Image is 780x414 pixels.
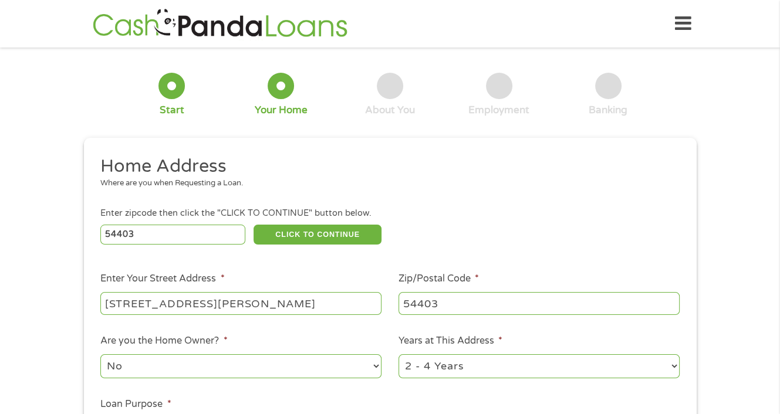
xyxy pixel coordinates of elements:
[160,104,184,117] div: Start
[254,225,381,245] button: CLICK TO CONTINUE
[255,104,308,117] div: Your Home
[589,104,627,117] div: Banking
[100,292,381,314] input: 1 Main Street
[365,104,415,117] div: About You
[100,155,671,178] h2: Home Address
[100,178,671,189] div: Where are you when Requesting a Loan.
[100,225,245,245] input: Enter Zipcode (e.g 01510)
[100,398,171,410] label: Loan Purpose
[100,207,679,220] div: Enter zipcode then click the "CLICK TO CONTINUE" button below.
[399,335,502,347] label: Years at This Address
[100,273,224,285] label: Enter Your Street Address
[89,7,351,40] img: GetLoanNow Logo
[100,335,227,347] label: Are you the Home Owner?
[468,104,529,117] div: Employment
[399,273,479,285] label: Zip/Postal Code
